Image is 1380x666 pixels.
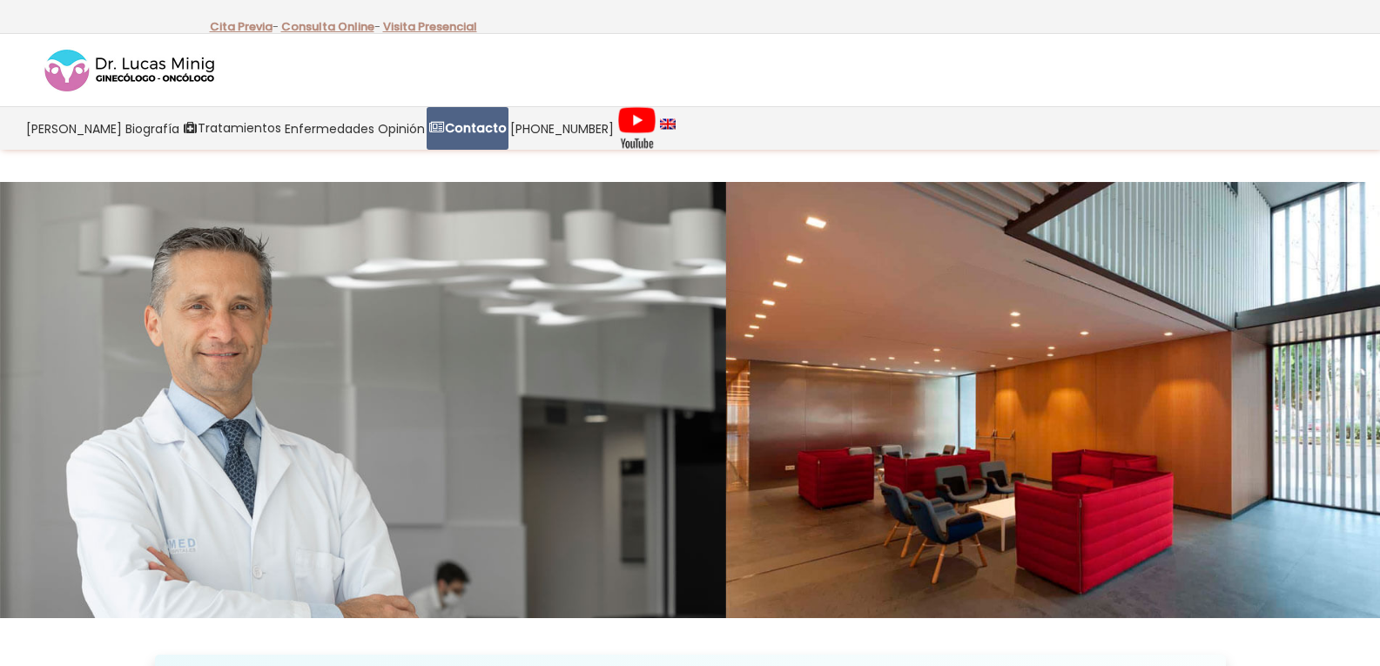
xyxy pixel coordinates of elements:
strong: Contacto [445,119,507,137]
a: Consulta Online [281,18,374,35]
span: Enfermedades [285,118,374,138]
a: Enfermedades [283,107,376,150]
a: Contacto [427,107,508,150]
p: - [281,16,380,38]
a: [PERSON_NAME] [24,107,124,150]
img: Videos Youtube Ginecología [617,106,656,150]
img: language english [660,118,676,129]
a: Tratamientos [181,107,283,150]
a: language english [658,107,677,150]
span: Opinión [378,118,425,138]
span: Tratamientos [198,118,281,138]
a: Videos Youtube Ginecología [616,107,658,150]
span: [PERSON_NAME] [26,118,122,138]
a: Opinión [376,107,427,150]
a: Cita Previa [210,18,273,35]
a: Biografía [124,107,181,150]
span: [PHONE_NUMBER] [510,118,614,138]
span: Biografía [125,118,179,138]
p: - [210,16,279,38]
a: [PHONE_NUMBER] [508,107,616,150]
a: Visita Presencial [383,18,477,35]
